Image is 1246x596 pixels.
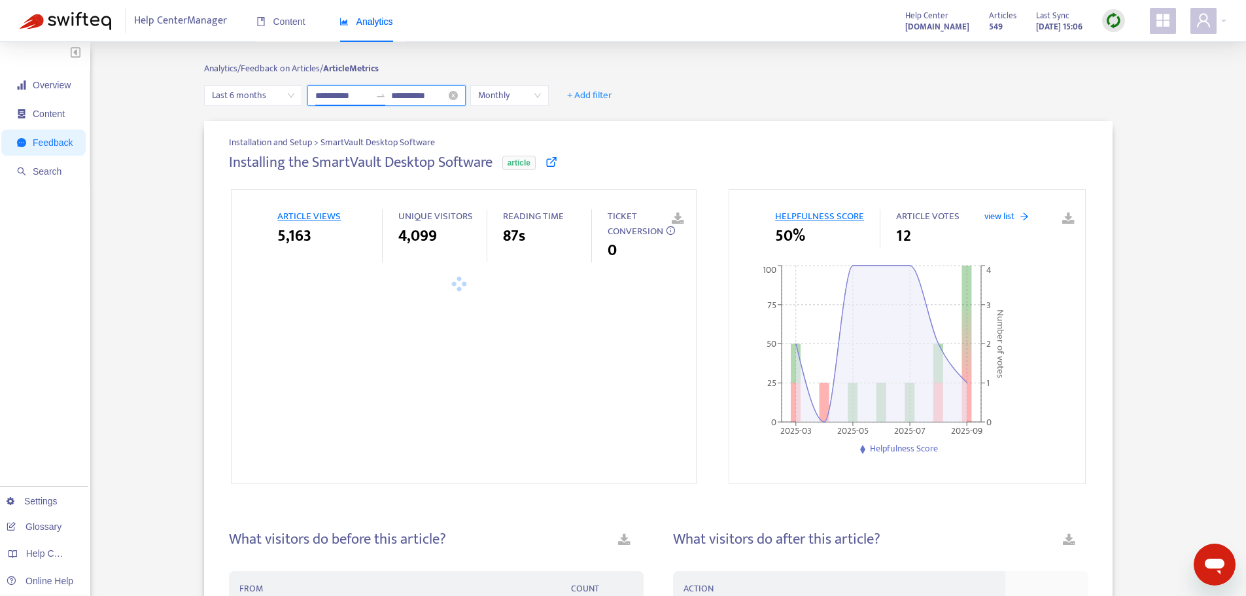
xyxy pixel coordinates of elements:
[33,109,65,119] span: Content
[992,309,1009,378] tspan: Number of votes
[204,61,323,76] span: Analytics/ Feedback on Articles/
[503,224,525,248] span: 87s
[986,298,991,313] tspan: 3
[767,376,776,391] tspan: 25
[986,262,992,277] tspan: 4
[229,154,493,171] h4: Installing the SmartVault Desktop Software
[673,531,880,548] h4: What visitors do after this article?
[7,496,58,506] a: Settings
[256,17,266,26] span: book
[984,209,1014,223] span: view list
[502,156,536,170] span: article
[26,548,80,559] span: Help Centers
[989,20,1003,34] strong: 549
[1020,212,1029,221] span: arrow-right
[320,135,435,149] span: SmartVault Desktop Software
[17,109,26,118] span: container
[7,521,61,532] a: Glossary
[608,239,617,262] span: 0
[986,337,991,352] tspan: 2
[1155,12,1171,28] span: appstore
[503,208,564,224] span: READING TIME
[1194,544,1236,586] iframe: Button to launch messaging window
[33,137,73,148] span: Feedback
[608,208,663,239] span: TICKET CONVERSION
[837,423,869,438] tspan: 2025-05
[478,86,541,105] span: Monthly
[277,224,311,248] span: 5,163
[339,16,393,27] span: Analytics
[567,88,612,103] span: + Add filter
[1196,12,1211,28] span: user
[775,208,864,224] span: HELPFULNESS SCORE
[17,167,26,176] span: search
[557,85,622,106] button: + Add filter
[449,91,458,100] span: close-circle
[256,16,305,27] span: Content
[986,415,992,430] tspan: 0
[780,423,812,438] tspan: 2025-03
[375,90,386,101] span: to
[229,531,446,548] h4: What visitors do before this article?
[986,376,990,391] tspan: 1
[767,337,776,352] tspan: 50
[989,9,1016,23] span: Articles
[7,576,73,586] a: Online Help
[212,86,294,105] span: Last 6 months
[896,224,911,248] span: 12
[398,224,437,248] span: 4,099
[905,19,969,34] a: [DOMAIN_NAME]
[1105,12,1122,29] img: sync.dc5367851b00ba804db3.png
[339,17,349,26] span: area-chart
[775,224,805,248] span: 50%
[20,12,111,30] img: Swifteq
[134,9,227,33] span: Help Center Manager
[896,208,960,224] span: ARTICLE VOTES
[17,138,26,147] span: message
[905,9,948,23] span: Help Center
[323,61,379,76] strong: Article Metrics
[771,415,776,430] tspan: 0
[1036,9,1069,23] span: Last Sync
[33,80,71,90] span: Overview
[894,423,926,438] tspan: 2025-07
[375,90,386,101] span: swap-right
[277,208,341,224] span: ARTICLE VIEWS
[1036,20,1082,34] strong: [DATE] 15:06
[398,208,473,224] span: UNIQUE VISITORS
[314,135,320,150] span: >
[763,262,776,277] tspan: 100
[870,441,938,456] span: Helpfulness Score
[951,423,982,438] tspan: 2025-09
[33,166,61,177] span: Search
[767,298,776,313] tspan: 75
[905,20,969,34] strong: [DOMAIN_NAME]
[229,135,314,150] span: Installation and Setup
[17,80,26,90] span: signal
